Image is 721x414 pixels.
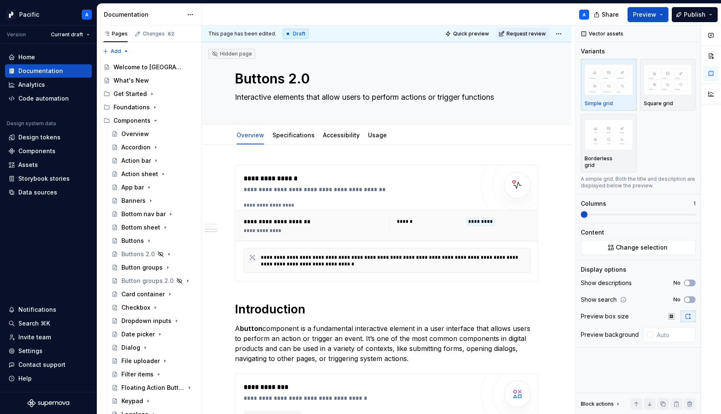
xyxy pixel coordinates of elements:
div: Show descriptions [581,279,632,287]
a: Assets [5,158,92,172]
div: Home [18,53,35,61]
a: Banners [108,194,198,207]
a: Action sheet [108,167,198,181]
a: Components [5,144,92,158]
div: Overview [233,126,267,144]
a: File uploader [108,354,198,368]
p: Borderless grid [585,155,623,169]
div: Card container [121,290,165,298]
svg: Supernova Logo [28,399,69,407]
div: Overview [121,130,149,138]
textarea: Interactive elements that allow users to perform actions or trigger functions [233,91,536,104]
img: placeholder [585,119,633,150]
div: Invite team [18,333,51,341]
label: No [673,280,681,286]
div: Banners [121,197,146,205]
div: Version [7,31,26,38]
a: Bottom sheet [108,221,198,234]
div: Date picker [121,330,155,338]
p: Simple grid [585,100,613,107]
div: Search ⌘K [18,319,50,328]
button: Preview [628,7,668,22]
div: Display options [581,265,626,274]
a: Code automation [5,92,92,105]
button: placeholderBorderless grid [581,114,637,172]
div: Pacific [19,10,39,19]
div: Documentation [18,67,63,75]
div: Action bar [121,157,151,165]
div: Bottom nav bar [121,210,166,218]
a: Settings [5,344,92,358]
div: A simple grid. Both the title and description are displayed below the preview. [581,176,696,189]
div: Help [18,374,32,383]
a: Design tokens [5,131,92,144]
div: Bottom sheet [121,223,160,232]
a: Action bar [108,154,198,167]
div: Variants [581,47,605,56]
button: Add [100,45,131,57]
a: Buttons [108,234,198,247]
a: Invite team [5,331,92,344]
button: Request review [496,28,550,40]
a: Date picker [108,328,198,341]
div: Preview box size [581,312,629,321]
a: Filter items [108,368,198,381]
button: placeholderSquare grid [640,59,696,111]
a: Bottom nav bar [108,207,198,221]
div: Assets [18,161,38,169]
div: Foundations [113,103,150,111]
span: Current draft [51,31,83,38]
a: Data sources [5,186,92,199]
span: Add [111,48,121,55]
div: Preview background [581,331,639,339]
a: Documentation [5,64,92,78]
div: Hidden page [212,50,252,57]
div: Design tokens [18,133,61,141]
strong: button [240,324,262,333]
a: Home [5,50,92,64]
span: Share [602,10,619,19]
div: Button groups 2.0 [121,277,174,285]
div: Analytics [18,81,45,89]
div: What's New [113,76,149,85]
span: Preview [633,10,656,19]
img: placeholder [585,64,633,95]
div: Accordion [121,143,151,151]
a: Checkbox [108,301,198,314]
button: Change selection [581,240,696,255]
p: Square grid [644,100,673,107]
div: Storybook stories [18,174,70,183]
label: No [673,296,681,303]
div: A [582,11,586,18]
button: placeholderSimple grid [581,59,637,111]
img: placeholder [644,64,692,95]
a: Accessibility [323,131,360,139]
div: Foundations [100,101,198,114]
div: Settings [18,347,43,355]
div: Draft [283,29,309,39]
span: Request review [507,30,546,37]
a: Welcome to [GEOGRAPHIC_DATA] [100,61,198,74]
div: Specifications [269,126,318,144]
a: Dropdown inputs [108,314,198,328]
button: Notifications [5,303,92,316]
a: Floating Action Button (FAB) [108,381,198,394]
div: Checkbox [121,303,150,312]
div: Usage [365,126,390,144]
div: Documentation [104,10,183,19]
a: Dialog [108,341,198,354]
div: File uploader [121,357,160,365]
div: Data sources [18,188,57,197]
button: Current draft [47,29,93,40]
a: Buttons 2.0 [108,247,198,261]
div: A [85,11,88,18]
div: Get Started [100,87,198,101]
div: Button groups [121,263,163,272]
a: Button groups 2.0 [108,274,198,288]
div: Columns [581,199,606,208]
div: Block actions [581,401,614,407]
span: 62 [166,30,175,37]
div: Changes [143,30,175,37]
a: Button groups [108,261,198,274]
span: Publish [684,10,706,19]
